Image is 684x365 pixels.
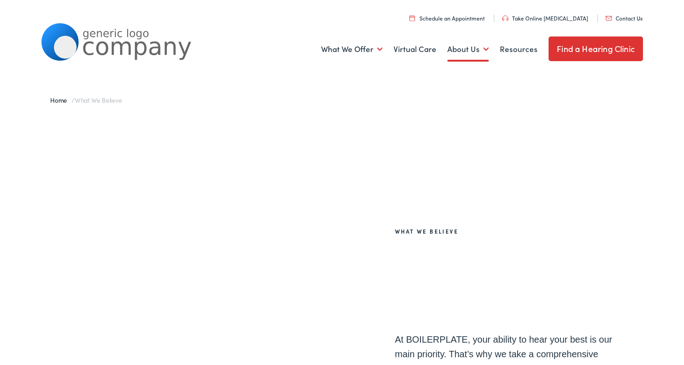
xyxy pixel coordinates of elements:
a: What We Offer [321,32,383,66]
a: Find a Hearing Clinic [549,36,643,61]
a: Take Online [MEDICAL_DATA] [502,14,588,22]
a: Resources [500,32,538,66]
h2: What We Believe [395,228,614,235]
a: About Us [447,32,489,66]
img: utility icon [409,15,415,21]
a: Virtual Care [394,32,436,66]
img: utility icon [606,16,612,21]
img: utility icon [502,16,508,21]
a: Schedule an Appointment [409,14,485,22]
a: Contact Us [606,14,643,22]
